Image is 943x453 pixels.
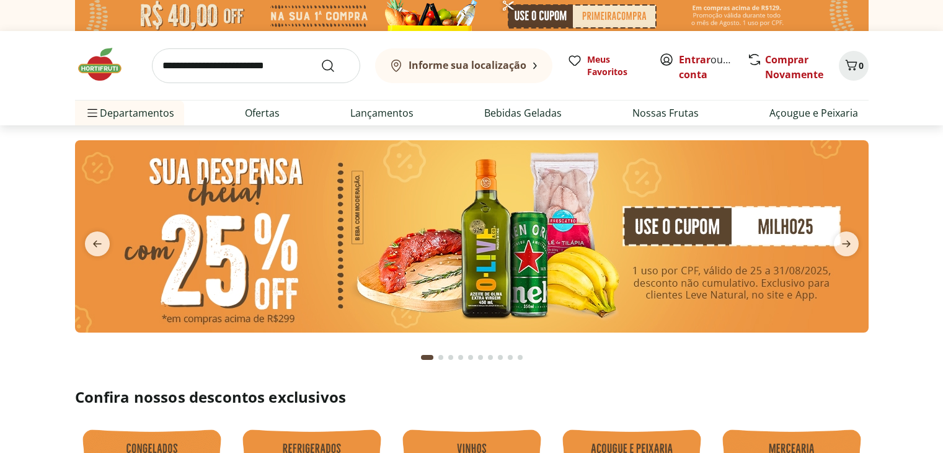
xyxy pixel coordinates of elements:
[515,343,525,372] button: Go to page 10 from fs-carousel
[466,343,476,372] button: Go to page 5 from fs-carousel
[839,51,869,81] button: Carrinho
[456,343,466,372] button: Go to page 4 from fs-carousel
[350,105,414,120] a: Lançamentos
[679,53,747,81] a: Criar conta
[859,60,864,71] span: 0
[495,343,505,372] button: Go to page 8 from fs-carousel
[85,98,100,128] button: Menu
[75,46,137,83] img: Hortifruti
[587,53,644,78] span: Meus Favoritos
[476,343,485,372] button: Go to page 6 from fs-carousel
[75,231,120,256] button: previous
[245,105,280,120] a: Ofertas
[679,53,711,66] a: Entrar
[446,343,456,372] button: Go to page 3 from fs-carousel
[418,343,436,372] button: Current page from fs-carousel
[436,343,446,372] button: Go to page 2 from fs-carousel
[75,387,869,407] h2: Confira nossos descontos exclusivos
[85,98,174,128] span: Departamentos
[567,53,644,78] a: Meus Favoritos
[632,105,699,120] a: Nossas Frutas
[321,58,350,73] button: Submit Search
[484,105,562,120] a: Bebidas Geladas
[375,48,552,83] button: Informe sua localização
[75,140,869,333] img: cupom
[679,52,734,82] span: ou
[409,58,526,72] b: Informe sua localização
[824,231,869,256] button: next
[765,53,823,81] a: Comprar Novamente
[505,343,515,372] button: Go to page 9 from fs-carousel
[485,343,495,372] button: Go to page 7 from fs-carousel
[152,48,360,83] input: search
[769,105,858,120] a: Açougue e Peixaria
